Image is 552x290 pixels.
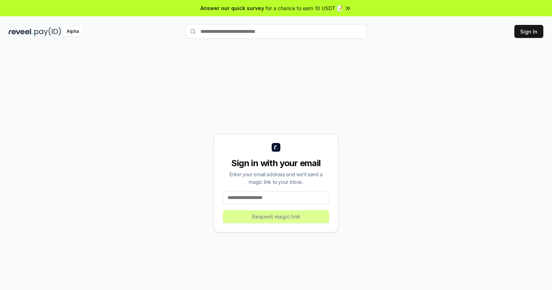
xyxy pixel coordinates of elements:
div: Enter your email address and we’ll send a magic link to your inbox. [223,170,329,186]
div: Alpha [63,27,83,36]
span: Answer our quick survey [200,4,264,12]
img: reveel_dark [9,27,33,36]
img: pay_id [34,27,61,36]
span: for a chance to earn 10 USDT 📝 [266,4,343,12]
div: Sign in with your email [223,157,329,169]
img: logo_small [272,143,280,152]
button: Sign In [514,25,543,38]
